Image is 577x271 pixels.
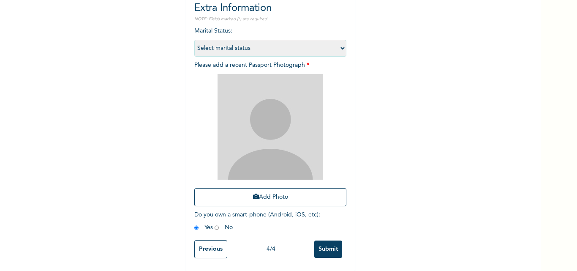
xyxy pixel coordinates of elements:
input: Previous [194,240,227,258]
span: Do you own a smart-phone (Android, iOS, etc) : Yes No [194,212,320,230]
button: Add Photo [194,188,346,206]
div: 4 / 4 [227,245,314,254]
span: Marital Status : [194,28,346,51]
h2: Extra Information [194,1,346,16]
span: Please add a recent Passport Photograph [194,62,346,211]
img: Crop [218,74,323,180]
input: Submit [314,241,342,258]
p: NOTE: Fields marked (*) are required [194,16,346,22]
